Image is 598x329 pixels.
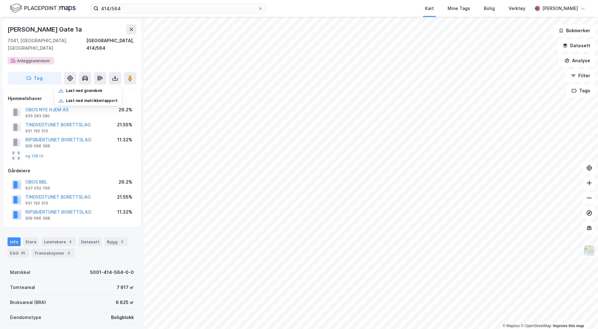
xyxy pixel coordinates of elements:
[10,269,30,276] div: Matrikkel
[565,69,595,82] button: Filter
[566,84,595,97] button: Tags
[8,24,83,34] div: [PERSON_NAME] Gate 1a
[119,239,125,245] div: 2
[32,249,74,257] div: Transaksjoner
[23,237,39,246] div: Eiere
[557,39,595,52] button: Datasett
[8,37,86,52] div: 7041, [GEOGRAPHIC_DATA], [GEOGRAPHIC_DATA]
[25,144,50,149] div: 929 096 398
[509,5,525,12] div: Verktøy
[116,299,134,306] div: 6 825 ㎡
[86,37,136,52] div: [GEOGRAPHIC_DATA], 414/564
[66,98,118,103] div: Last ned matrikkelrapport
[117,136,132,144] div: 11.32%
[10,284,35,291] div: Tomteareal
[484,5,495,12] div: Bolig
[111,314,134,321] div: Boligblokk
[67,239,73,245] div: 4
[79,237,102,246] div: Datasett
[119,178,132,186] div: 26.2%
[66,88,102,93] div: Last ned grunnbok
[448,5,470,12] div: Mine Tags
[553,324,584,328] a: Improve this map
[8,237,21,246] div: Info
[20,250,27,256] div: 35
[8,72,61,84] button: Tag
[567,299,598,329] div: Kontrollprogram for chat
[559,54,595,67] button: Analyse
[25,186,50,191] div: 937 052 766
[10,299,46,306] div: Bruksareal (BRA)
[25,129,48,134] div: 931 192 310
[8,95,136,102] div: Hjemmelshaver
[425,5,434,12] div: Kart
[41,237,76,246] div: Leietakere
[25,201,48,206] div: 931 192 310
[553,24,595,37] button: Bokmerker
[119,106,132,114] div: 26.2%
[104,237,128,246] div: Bygg
[10,314,41,321] div: Eiendomstype
[567,299,598,329] iframe: Chat Widget
[117,193,132,201] div: 21.55%
[99,4,258,13] input: Søk på adresse, matrikkel, gårdeiere, leietakere eller personer
[542,5,578,12] div: [PERSON_NAME]
[117,208,132,216] div: 11.32%
[25,216,50,221] div: 929 096 398
[117,121,132,129] div: 21.55%
[25,114,50,119] div: 935 283 280
[66,250,72,256] div: 5
[503,324,520,328] a: Mapbox
[10,3,76,14] img: logo.f888ab2527a4732fd821a326f86c7f29.svg
[521,324,551,328] a: OpenStreetMap
[117,284,134,291] div: 7 917 ㎡
[8,249,29,257] div: ESG
[90,269,134,276] div: 5001-414-564-0-0
[8,167,136,175] div: Gårdeiere
[583,245,595,256] img: Z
